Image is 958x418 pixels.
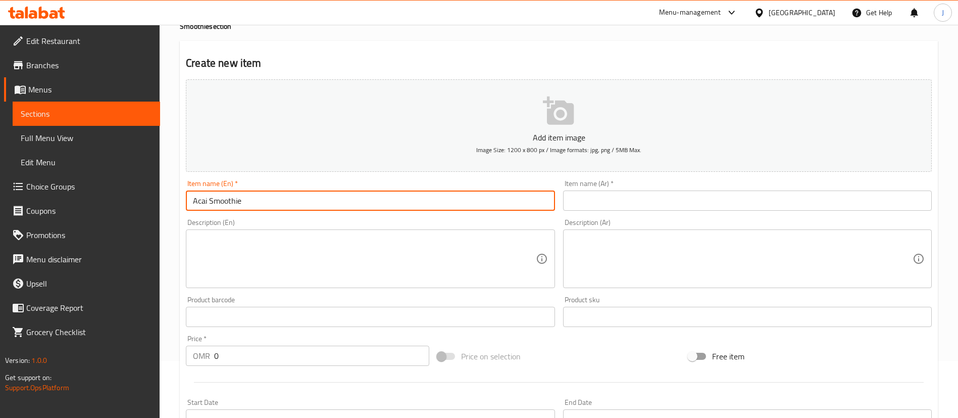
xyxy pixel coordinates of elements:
span: Coupons [26,205,152,217]
a: Choice Groups [4,174,160,199]
span: Sections [21,108,152,120]
span: Image Size: 1200 x 800 px / Image formats: jpg, png / 5MB Max. [476,144,641,156]
a: Coverage Report [4,296,160,320]
a: Menu disclaimer [4,247,160,271]
span: Menu disclaimer [26,253,152,265]
a: Branches [4,53,160,77]
input: Please enter product barcode [186,307,554,327]
a: Promotions [4,223,160,247]
span: Menus [28,83,152,96]
span: Coverage Report [26,302,152,314]
span: Promotions [26,229,152,241]
span: Version: [5,354,30,367]
h2: Create new item [186,56,932,71]
span: Get support on: [5,371,52,384]
span: Free item [712,350,744,362]
a: Edit Restaurant [4,29,160,53]
a: Full Menu View [13,126,160,150]
input: Enter name En [186,191,554,211]
a: Sections [13,102,160,126]
a: Menus [4,77,160,102]
span: Edit Restaurant [26,35,152,47]
a: Edit Menu [13,150,160,174]
span: Branches [26,59,152,71]
h4: Smoothie section [180,21,938,31]
span: Choice Groups [26,180,152,193]
button: Add item imageImage Size: 1200 x 800 px / Image formats: jpg, png / 5MB Max. [186,79,932,172]
span: J [942,7,944,18]
input: Please enter product sku [563,307,932,327]
span: Grocery Checklist [26,326,152,338]
a: Upsell [4,271,160,296]
span: Price on selection [461,350,521,362]
a: Coupons [4,199,160,223]
span: Full Menu View [21,132,152,144]
input: Enter name Ar [563,191,932,211]
span: Edit Menu [21,156,152,168]
div: [GEOGRAPHIC_DATA] [769,7,835,18]
a: Grocery Checklist [4,320,160,344]
p: Add item image [201,131,916,144]
a: Support.OpsPlatform [5,381,69,394]
p: OMR [193,350,210,362]
span: 1.0.0 [31,354,47,367]
input: Please enter price [214,346,429,366]
span: Upsell [26,277,152,290]
div: Menu-management [659,7,721,19]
